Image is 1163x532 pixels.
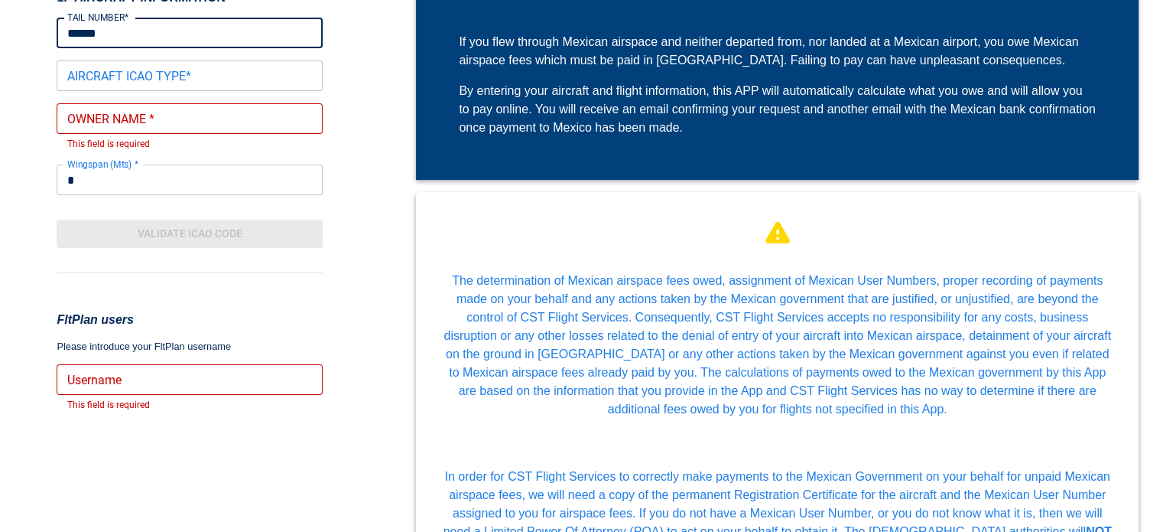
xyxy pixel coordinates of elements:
[57,310,322,330] h3: FltPlan users
[67,398,311,413] p: This field is required
[67,137,311,152] p: This field is required
[416,272,1139,419] typography: The determination of Mexican airspace fees owed, assignment of Mexican User Numbers, proper recor...
[459,33,1096,70] div: If you flew through Mexican airspace and neither departed from, nor landed at a Mexican airport, ...
[459,82,1096,137] div: By entering your aircraft and flight information, this APP will automatically calculate what you ...
[67,158,138,171] label: Wingspan (Mts) *
[67,11,128,24] label: TAIL NUMBER*
[57,339,322,354] p: Please introduce your FltPlan username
